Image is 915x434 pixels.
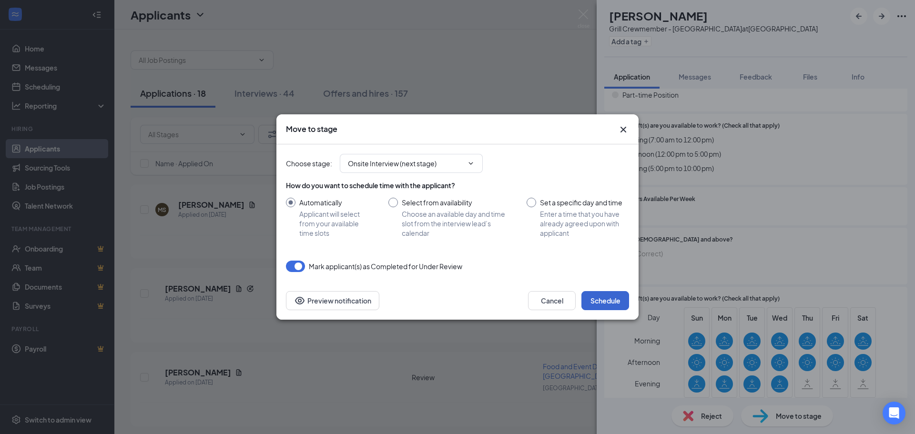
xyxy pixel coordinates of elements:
button: Close [618,124,629,135]
svg: Eye [294,295,305,306]
button: Schedule [581,291,629,310]
div: Open Intercom Messenger [883,402,905,424]
span: Choose stage : [286,158,332,169]
button: Preview notificationEye [286,291,379,310]
div: How do you want to schedule time with the applicant? [286,181,629,190]
svg: ChevronDown [467,160,475,167]
svg: Cross [618,124,629,135]
button: Cancel [528,291,576,310]
span: Mark applicant(s) as Completed for Under Review [309,261,462,272]
h3: Move to stage [286,124,337,134]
